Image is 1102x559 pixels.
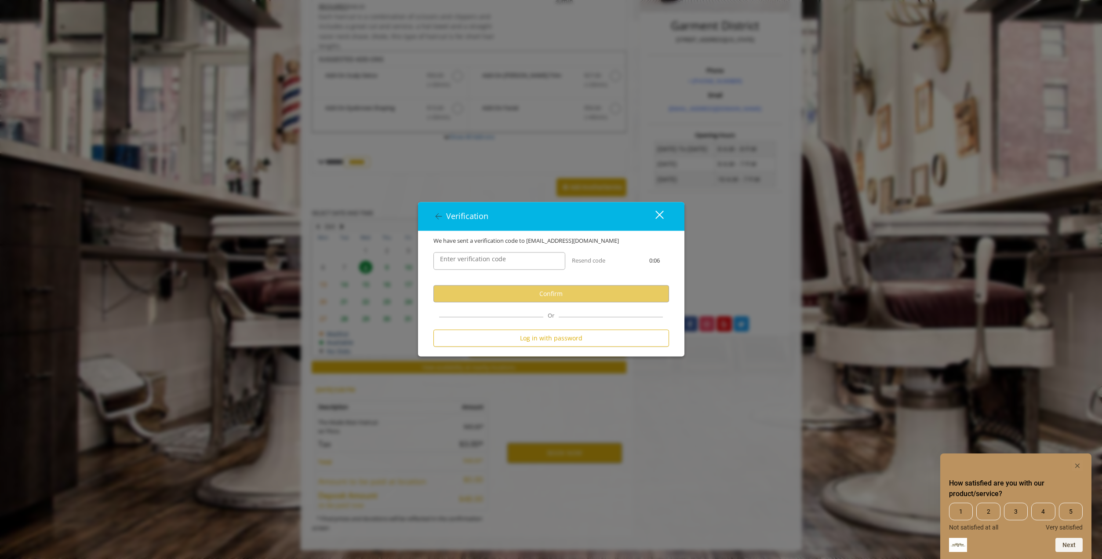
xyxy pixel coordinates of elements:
div: 0:06 [634,256,675,266]
div: How satisfied are you with our product/service? Select an option from 1 to 5, with 1 being Not sa... [949,503,1083,531]
div: close dialog [645,210,663,223]
span: Not satisfied at all [949,524,998,531]
span: Or [543,312,559,320]
span: 5 [1059,503,1083,520]
button: Confirm [433,285,669,303]
h2: How satisfied are you with our product/service? Select an option from 1 to 5, with 1 being Not sa... [949,478,1083,499]
input: verificationCodeText [433,252,565,270]
div: We have sent a verification code to [EMAIL_ADDRESS][DOMAIN_NAME] [427,237,676,246]
span: 4 [1031,503,1055,520]
label: Enter verification code [436,255,510,264]
button: close dialog [639,208,669,226]
span: 2 [976,503,1000,520]
span: 1 [949,503,973,520]
span: 3 [1004,503,1028,520]
span: Verification [446,211,488,222]
div: How satisfied are you with our product/service? Select an option from 1 to 5, with 1 being Not sa... [949,460,1083,552]
button: Resend code [572,256,605,266]
button: Next question [1055,538,1083,552]
button: Hide survey [1072,460,1083,471]
button: Log in with password [433,330,669,347]
span: Very satisfied [1046,524,1083,531]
